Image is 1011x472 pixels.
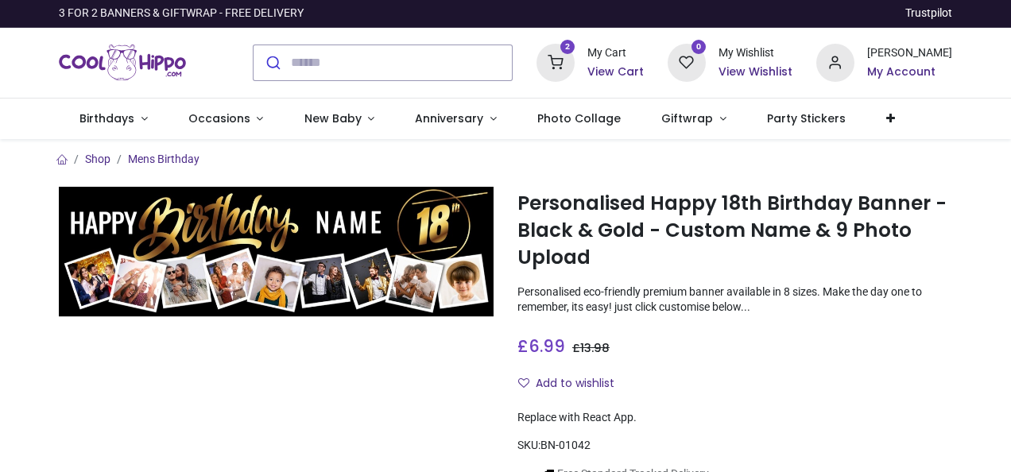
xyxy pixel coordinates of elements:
[641,99,747,140] a: Giftwrap
[572,340,610,356] span: £
[580,340,610,356] span: 13.98
[517,410,952,426] div: Replace with React App.
[304,110,362,126] span: New Baby
[719,45,792,61] div: My Wishlist
[517,335,565,358] span: £
[395,99,517,140] a: Anniversary
[128,153,199,165] a: Mens Birthday
[537,110,621,126] span: Photo Collage
[59,6,304,21] div: 3 FOR 2 BANNERS & GIFTWRAP - FREE DELIVERY
[767,110,846,126] span: Party Stickers
[540,439,591,451] span: BN-01042
[168,99,284,140] a: Occasions
[59,41,186,85] a: Logo of Cool Hippo
[905,6,952,21] a: Trustpilot
[691,40,707,55] sup: 0
[284,99,395,140] a: New Baby
[59,99,168,140] a: Birthdays
[79,110,134,126] span: Birthdays
[518,377,529,389] i: Add to wishlist
[517,284,952,315] p: Personalised eco-friendly premium banner available in 8 sizes. Make the day one to remember, its ...
[587,45,644,61] div: My Cart
[867,64,952,80] a: My Account
[59,41,186,85] img: Cool Hippo
[661,110,713,126] span: Giftwrap
[536,55,575,68] a: 2
[517,190,952,272] h1: Personalised Happy 18th Birthday Banner - Black & Gold - Custom Name & 9 Photo Upload
[254,45,291,80] button: Submit
[517,370,628,397] button: Add to wishlistAdd to wishlist
[560,40,575,55] sup: 2
[867,45,952,61] div: [PERSON_NAME]
[59,187,494,317] img: Personalised Happy 18th Birthday Banner - Black & Gold - Custom Name & 9 Photo Upload
[668,55,706,68] a: 0
[587,64,644,80] a: View Cart
[719,64,792,80] a: View Wishlist
[415,110,483,126] span: Anniversary
[188,110,250,126] span: Occasions
[85,153,110,165] a: Shop
[529,335,565,358] span: 6.99
[517,438,952,454] div: SKU:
